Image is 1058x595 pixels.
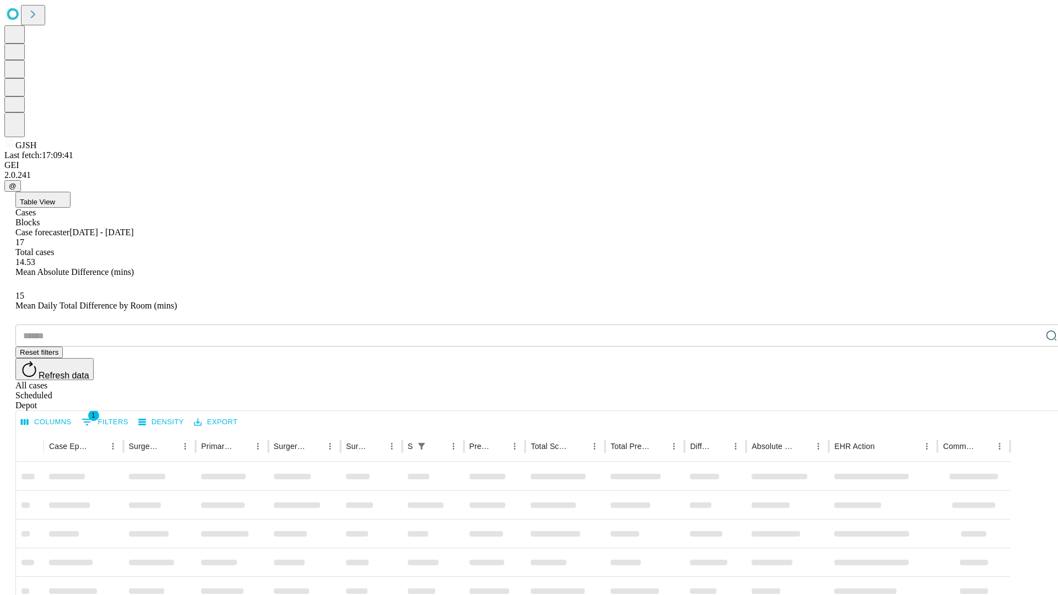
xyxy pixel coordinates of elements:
button: Select columns [18,414,74,431]
button: Show filters [414,439,429,454]
div: EHR Action [834,442,875,451]
span: Reset filters [20,348,58,356]
button: Export [191,414,240,431]
button: Sort [235,439,250,454]
button: Sort [876,439,891,454]
button: Sort [712,439,728,454]
div: Total Predicted Duration [611,442,650,451]
div: GEI [4,160,1054,170]
div: 1 active filter [414,439,429,454]
span: GJSH [15,140,36,150]
button: Sort [90,439,105,454]
span: 17 [15,237,24,247]
div: Surgeon Name [129,442,161,451]
button: Menu [587,439,602,454]
button: Sort [369,439,384,454]
button: Sort [651,439,666,454]
div: Scheduled In Room Duration [408,442,413,451]
button: Menu [507,439,522,454]
button: Menu [992,439,1007,454]
span: @ [9,182,17,190]
div: Surgery Name [274,442,306,451]
span: Mean Absolute Difference (mins) [15,267,134,277]
button: Sort [976,439,992,454]
button: Menu [177,439,193,454]
span: 1 [88,410,99,421]
div: Predicted In Room Duration [469,442,491,451]
button: Density [136,414,187,431]
button: @ [4,180,21,192]
span: Total cases [15,247,54,257]
button: Sort [307,439,322,454]
div: Comments [943,442,975,451]
button: Menu [322,439,338,454]
button: Table View [15,192,71,208]
span: Refresh data [39,371,89,380]
div: Primary Service [201,442,233,451]
button: Menu [250,439,266,454]
button: Menu [919,439,935,454]
button: Sort [571,439,587,454]
div: 2.0.241 [4,170,1054,180]
span: 14.53 [15,257,35,267]
div: Total Scheduled Duration [531,442,570,451]
button: Refresh data [15,358,94,380]
span: Mean Daily Total Difference by Room (mins) [15,301,177,310]
div: Surgery Date [346,442,368,451]
button: Sort [162,439,177,454]
button: Sort [430,439,446,454]
button: Menu [811,439,826,454]
button: Menu [446,439,461,454]
button: Menu [666,439,682,454]
span: Last fetch: 17:09:41 [4,150,73,160]
button: Sort [795,439,811,454]
span: [DATE] - [DATE] [69,228,133,237]
button: Reset filters [15,347,63,358]
span: 15 [15,291,24,300]
div: Case Epic Id [49,442,89,451]
button: Sort [492,439,507,454]
span: Table View [20,198,55,206]
div: Absolute Difference [752,442,794,451]
button: Menu [728,439,743,454]
div: Difference [690,442,711,451]
button: Show filters [79,413,131,431]
button: Menu [384,439,400,454]
span: Case forecaster [15,228,69,237]
button: Menu [105,439,121,454]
